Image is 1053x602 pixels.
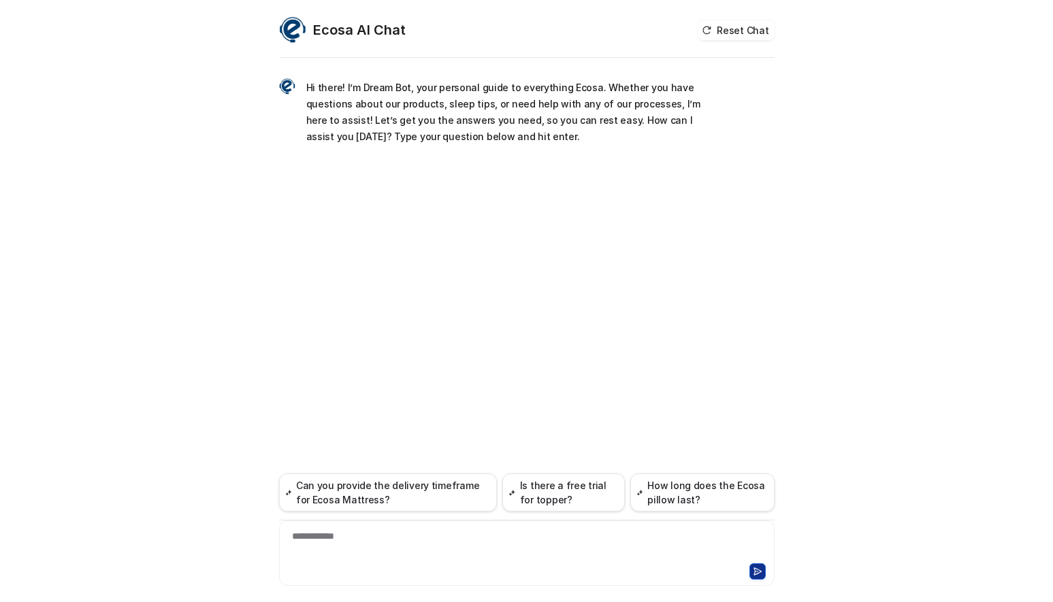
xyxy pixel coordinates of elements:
img: Widget [279,78,295,95]
button: How long does the Ecosa pillow last? [630,473,775,512]
h2: Ecosa AI Chat [313,20,406,39]
button: Can you provide the delivery timeframe for Ecosa Mattress? [279,473,498,512]
img: Widget [279,16,306,44]
p: Hi there! I’m Dream Bot, your personal guide to everything Ecosa. Whether you have questions abou... [306,80,704,145]
button: Is there a free trial for topper? [502,473,624,512]
button: Reset Chat [698,20,774,40]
